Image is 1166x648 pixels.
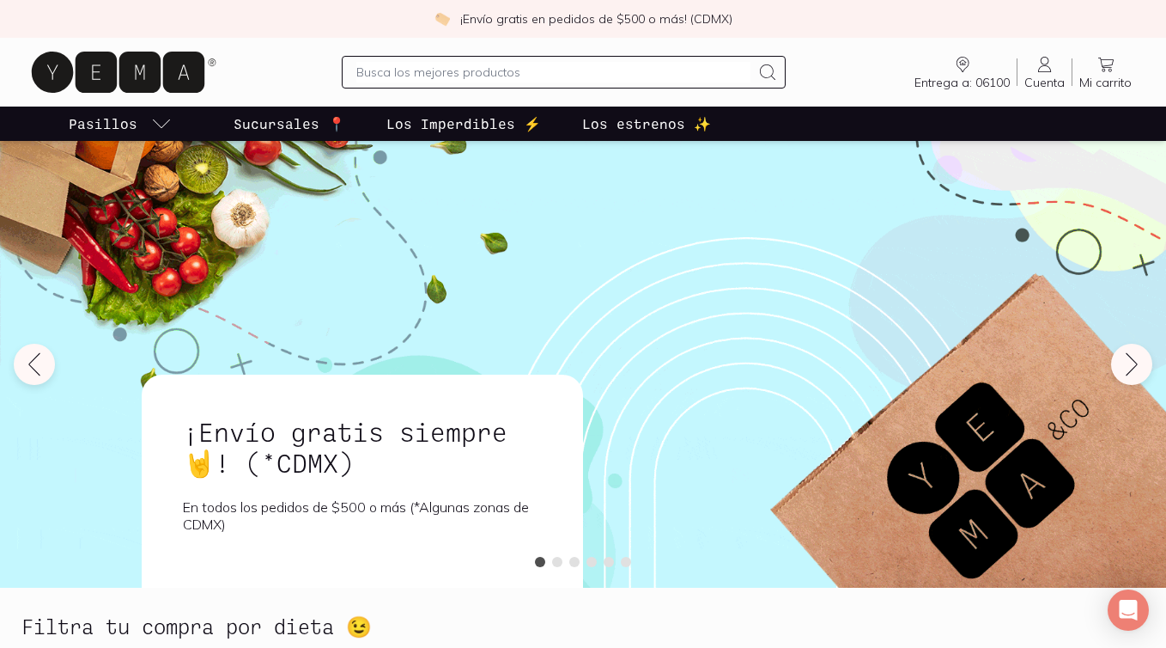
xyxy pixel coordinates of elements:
p: En todos los pedidos de $500 o más (*Algunas zonas de CDMX) [183,498,542,533]
p: Sucursales 📍 [234,113,345,134]
a: Los estrenos ✨ [579,107,714,141]
a: Cuenta [1017,54,1072,90]
p: Los Imperdibles ⚡️ [386,113,541,134]
a: Los Imperdibles ⚡️ [383,107,544,141]
p: Los estrenos ✨ [582,113,711,134]
p: Pasillos [69,113,137,134]
span: Entrega a: 06100 [914,75,1010,90]
h1: ¡Envío gratis siempre🤘! (*CDMX) [183,416,542,478]
input: Busca los mejores productos [356,62,751,83]
a: pasillo-todos-link [65,107,175,141]
div: Open Intercom Messenger [1108,590,1149,631]
h2: Filtra tu compra por dieta 😉 [21,615,372,638]
img: check [434,11,450,27]
span: Mi carrito [1079,75,1132,90]
a: Sucursales 📍 [230,107,349,141]
a: Mi carrito [1072,54,1139,90]
span: Cuenta [1024,75,1065,90]
a: Entrega a: 06100 [908,54,1017,90]
p: ¡Envío gratis en pedidos de $500 o más! (CDMX) [460,10,732,28]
